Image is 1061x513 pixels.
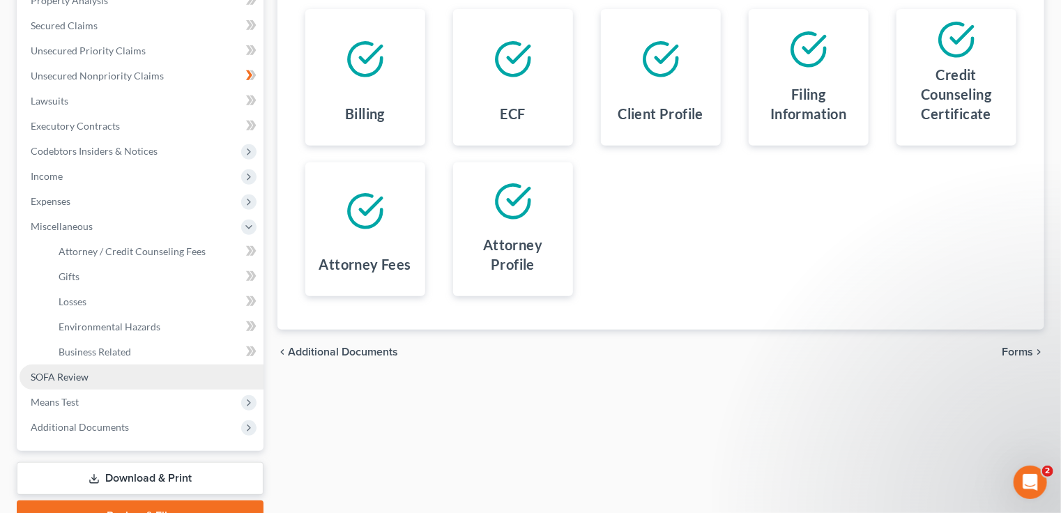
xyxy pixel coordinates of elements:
[31,70,164,82] span: Unsecured Nonpriority Claims
[93,369,113,397] span: 😞
[1033,346,1044,358] i: chevron_right
[31,195,70,207] span: Expenses
[277,346,399,358] a: chevron_left Additional Documents
[289,346,399,358] span: Additional Documents
[20,13,264,38] a: Secured Claims
[31,45,146,56] span: Unsecured Priority Claims
[59,270,79,282] span: Gifts
[17,462,264,495] a: Download & Print
[31,20,98,31] span: Secured Claims
[345,104,385,123] h4: Billing
[618,104,703,123] h4: Client Profile
[59,296,86,307] span: Losses
[121,369,158,397] span: neutral face reaction
[31,95,68,107] span: Lawsuits
[760,84,857,123] h4: Filing Information
[31,145,158,157] span: Codebtors Insiders & Notices
[218,6,245,32] button: Expand window
[1002,346,1044,358] button: Forms chevron_right
[31,170,63,182] span: Income
[501,104,526,123] h4: ECF
[31,396,79,408] span: Means Test
[85,369,121,397] span: disappointed reaction
[47,314,264,339] a: Environmental Hazards
[20,365,264,390] a: SOFA Review
[31,421,129,433] span: Additional Documents
[84,414,195,425] a: Open in help center
[1014,466,1047,499] iframe: Intercom live chat
[1042,466,1053,477] span: 2
[245,6,270,31] div: Close
[17,355,262,370] div: Did this answer your question?
[47,289,264,314] a: Losses
[31,220,93,232] span: Miscellaneous
[47,239,264,264] a: Attorney / Credit Counseling Fees
[20,38,264,63] a: Unsecured Priority Claims
[59,346,131,358] span: Business Related
[47,264,264,289] a: Gifts
[1002,346,1033,358] span: Forms
[158,369,194,397] span: smiley reaction
[31,371,89,383] span: SOFA Review
[464,235,562,274] h4: Attorney Profile
[20,114,264,139] a: Executory Contracts
[59,321,160,332] span: Environmental Hazards
[20,89,264,114] a: Lawsuits
[20,63,264,89] a: Unsecured Nonpriority Claims
[129,369,149,397] span: 😐
[908,65,1005,123] h4: Credit Counseling Certificate
[59,245,206,257] span: Attorney / Credit Counseling Fees
[31,120,120,132] span: Executory Contracts
[165,369,185,397] span: 😃
[47,339,264,365] a: Business Related
[9,6,36,32] button: go back
[319,254,411,274] h4: Attorney Fees
[277,346,289,358] i: chevron_left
